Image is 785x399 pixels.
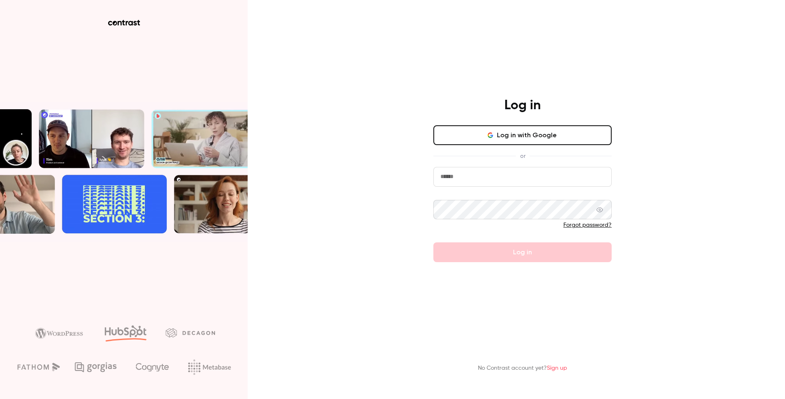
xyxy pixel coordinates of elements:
[504,97,541,114] h4: Log in
[563,222,612,228] a: Forgot password?
[478,364,567,373] p: No Contrast account yet?
[433,125,612,145] button: Log in with Google
[516,152,530,160] span: or
[166,328,215,337] img: decagon
[547,365,567,371] a: Sign up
